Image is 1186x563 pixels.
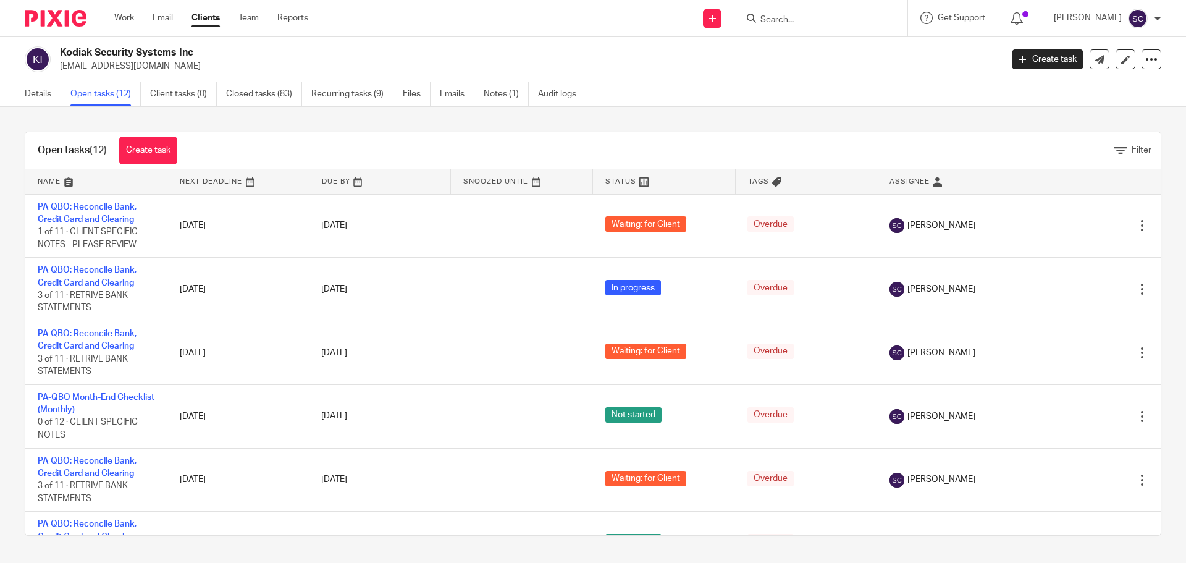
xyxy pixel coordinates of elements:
a: Emails [440,82,474,106]
span: Snoozed Until [463,178,528,185]
td: [DATE] [167,384,309,448]
td: [DATE] [167,258,309,321]
span: Waiting: for Client [605,471,686,486]
td: [DATE] [167,321,309,385]
span: [PERSON_NAME] [907,347,975,359]
span: (12) [90,145,107,155]
span: Not started [605,407,662,423]
span: Overdue [747,471,794,486]
a: Closed tasks (83) [226,82,302,106]
a: PA QBO: Reconcile Bank, Credit Card and Clearing [38,329,137,350]
span: 3 of 11 · RETRIVE BANK STATEMENTS [38,291,128,313]
h1: Open tasks [38,144,107,157]
img: svg%3E [889,218,904,233]
a: Notes (1) [484,82,529,106]
img: svg%3E [1128,9,1148,28]
span: [PERSON_NAME] [907,473,975,486]
a: Audit logs [538,82,586,106]
a: Client tasks (0) [150,82,217,106]
a: PA QBO: Reconcile Bank, Credit Card and Clearing [38,520,137,541]
a: PA QBO: Reconcile Bank, Credit Card and Clearing [38,266,137,287]
a: PA QBO: Reconcile Bank, Credit Card and Clearing [38,457,137,478]
input: Search [759,15,870,26]
span: Waiting: for Client [605,216,686,232]
a: Create task [119,137,177,164]
a: Work [114,12,134,24]
span: [PERSON_NAME] [907,410,975,423]
span: Waiting: for Client [605,344,686,359]
span: [DATE] [321,285,347,294]
span: [DATE] [321,412,347,421]
span: Overdue [747,534,794,549]
img: svg%3E [889,473,904,488]
a: PA-QBO Month-End Checklist (Monthly) [38,393,154,414]
a: PA QBO: Reconcile Bank, Credit Card and Clearing [38,203,137,224]
img: svg%3E [889,345,904,360]
span: 3 of 11 · RETRIVE BANK STATEMENTS [38,482,128,504]
p: [EMAIL_ADDRESS][DOMAIN_NAME] [60,60,993,72]
span: Get Support [938,14,985,22]
span: Filter [1132,146,1151,155]
img: svg%3E [889,282,904,297]
span: Not started [605,534,662,549]
a: Recurring tasks (9) [311,82,393,106]
a: Create task [1012,49,1083,69]
span: [DATE] [321,475,347,484]
span: Overdue [747,407,794,423]
span: Overdue [747,216,794,232]
td: [DATE] [167,448,309,512]
a: Reports [277,12,308,24]
span: Tags [748,178,769,185]
span: [DATE] [321,221,347,230]
a: Open tasks (12) [70,82,141,106]
span: Overdue [747,344,794,359]
td: [DATE] [167,194,309,258]
h2: Kodiak Security Systems Inc [60,46,807,59]
span: 1 of 11 · CLIENT SPECIFIC NOTES - PLEASE REVIEW [38,227,138,249]
span: Overdue [747,280,794,295]
span: 0 of 12 · CLIENT SPECIFIC NOTES [38,418,138,440]
a: Email [153,12,173,24]
a: Team [238,12,259,24]
span: Status [605,178,636,185]
a: Files [403,82,431,106]
img: svg%3E [889,409,904,424]
span: [DATE] [321,349,347,357]
a: Clients [191,12,220,24]
span: In progress [605,280,661,295]
span: [PERSON_NAME] [907,219,975,232]
img: Pixie [25,10,86,27]
span: 3 of 11 · RETRIVE BANK STATEMENTS [38,355,128,376]
a: Details [25,82,61,106]
span: [PERSON_NAME] [907,283,975,295]
p: [PERSON_NAME] [1054,12,1122,24]
img: svg%3E [25,46,51,72]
